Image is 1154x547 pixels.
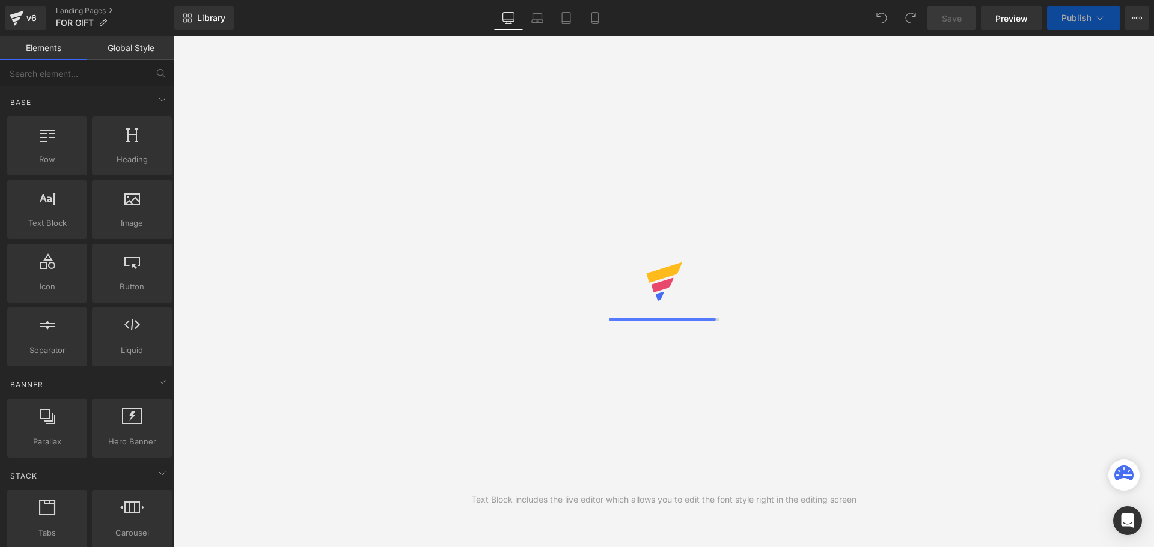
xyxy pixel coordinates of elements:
span: Liquid [96,344,168,357]
button: More [1125,6,1149,30]
button: Publish [1047,6,1120,30]
button: Undo [870,6,894,30]
span: Banner [9,379,44,390]
span: Image [96,217,168,229]
a: New Library [174,6,234,30]
a: v6 [5,6,46,30]
span: Button [96,280,168,293]
span: Separator [11,344,84,357]
span: Heading [96,153,168,166]
span: Publish [1061,13,1091,23]
a: Desktop [494,6,523,30]
a: Tablet [552,6,581,30]
span: Hero Banner [96,435,168,448]
span: Base [9,97,32,108]
a: Preview [981,6,1042,30]
span: Row [11,153,84,166]
span: Carousel [96,527,168,539]
a: Laptop [523,6,552,30]
a: Mobile [581,6,609,30]
div: Open Intercom Messenger [1113,506,1142,535]
span: Save [942,12,962,25]
span: FOR GIFT [56,18,94,28]
a: Global Style [87,36,174,60]
span: Text Block [11,217,84,229]
span: Preview [995,12,1028,25]
span: Library [197,13,225,23]
span: Icon [11,280,84,293]
div: v6 [24,10,39,26]
span: Tabs [11,527,84,539]
span: Parallax [11,435,84,448]
a: Landing Pages [56,6,174,16]
button: Redo [899,6,923,30]
span: Stack [9,470,38,482]
div: Text Block includes the live editor which allows you to edit the font style right in the editing ... [471,493,856,506]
